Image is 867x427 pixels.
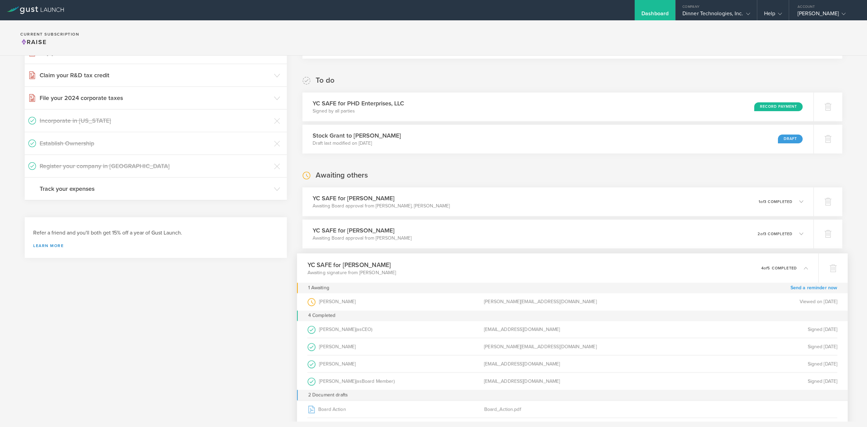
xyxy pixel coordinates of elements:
span: ) [394,378,395,384]
div: Stock Grant to [PERSON_NAME]Draft last modified on [DATE]Draft [302,125,813,154]
div: Signed [DATE] [661,355,838,372]
h3: YC SAFE for [PERSON_NAME] [313,194,450,203]
iframe: Chat Widget [833,394,867,427]
div: [PERSON_NAME] [308,372,484,390]
div: 1 Awaiting [308,283,329,293]
h3: Claim your R&D tax credit [40,71,271,80]
div: [PERSON_NAME][EMAIL_ADDRESS][DOMAIN_NAME] [484,293,661,310]
p: 2 3 completed [758,232,792,236]
em: of [764,266,767,270]
div: [PERSON_NAME] [308,355,484,372]
p: 4 5 completed [761,266,797,270]
h2: Awaiting others [316,170,368,180]
p: Awaiting signature from [PERSON_NAME] [308,269,396,276]
p: Awaiting Board approval from [PERSON_NAME] [313,235,411,242]
em: of [760,200,764,204]
div: 2 Document drafts [297,390,848,400]
div: Dinner Technologies, Inc. [682,10,750,20]
div: Signed [DATE] [661,372,838,390]
div: [PERSON_NAME] [308,321,484,338]
div: Signed [DATE] [661,321,838,338]
h3: Incorporate in [US_STATE] [40,116,271,125]
span: (as [356,378,361,384]
h3: YC SAFE for PHD Enterprises, LLC [313,99,404,108]
h3: YC SAFE for [PERSON_NAME] [313,226,411,235]
h3: Stock Grant to [PERSON_NAME] [313,131,401,140]
a: Learn more [33,244,278,248]
p: Awaiting Board approval from [PERSON_NAME], [PERSON_NAME] [313,203,450,209]
h3: Track your expenses [40,184,271,193]
div: [PERSON_NAME] [798,10,855,20]
h2: To do [316,76,335,85]
span: Board Member [362,378,394,384]
div: Viewed on [DATE] [661,293,838,310]
a: Send a reminder now [790,283,838,293]
span: Raise [20,38,47,46]
p: Draft last modified on [DATE] [313,140,401,147]
p: 1 3 completed [759,200,792,204]
h3: Register your company in [GEOGRAPHIC_DATA] [40,162,271,170]
span: CEO [362,326,372,332]
div: Signed [DATE] [661,338,838,355]
div: Help [764,10,782,20]
div: [PERSON_NAME] [308,293,484,310]
h3: Establish Ownership [40,139,271,148]
div: [EMAIL_ADDRESS][DOMAIN_NAME] [484,321,661,338]
div: [EMAIL_ADDRESS][DOMAIN_NAME] [484,372,661,390]
div: Dashboard [641,10,669,20]
div: YC SAFE for PHD Enterprises, LLCSigned by all partiesRecord Payment [302,93,813,121]
h2: Current Subscription [20,32,79,36]
div: Board Action [308,401,484,418]
div: Draft [778,135,803,143]
span: ) [371,326,372,332]
div: Record Payment [754,102,803,111]
h3: File your 2024 corporate taxes [40,94,271,102]
em: of [760,232,764,236]
span: (as [356,326,361,332]
div: [EMAIL_ADDRESS][DOMAIN_NAME] [484,355,661,372]
div: 4 Completed [297,310,848,321]
p: Signed by all parties [313,108,404,115]
div: [PERSON_NAME] [308,338,484,355]
div: Board_Action.pdf [484,401,661,418]
h3: Refer a friend and you'll both get 15% off a year of Gust Launch. [33,229,278,237]
div: [PERSON_NAME][EMAIL_ADDRESS][DOMAIN_NAME] [484,338,661,355]
h3: YC SAFE for [PERSON_NAME] [308,260,396,269]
